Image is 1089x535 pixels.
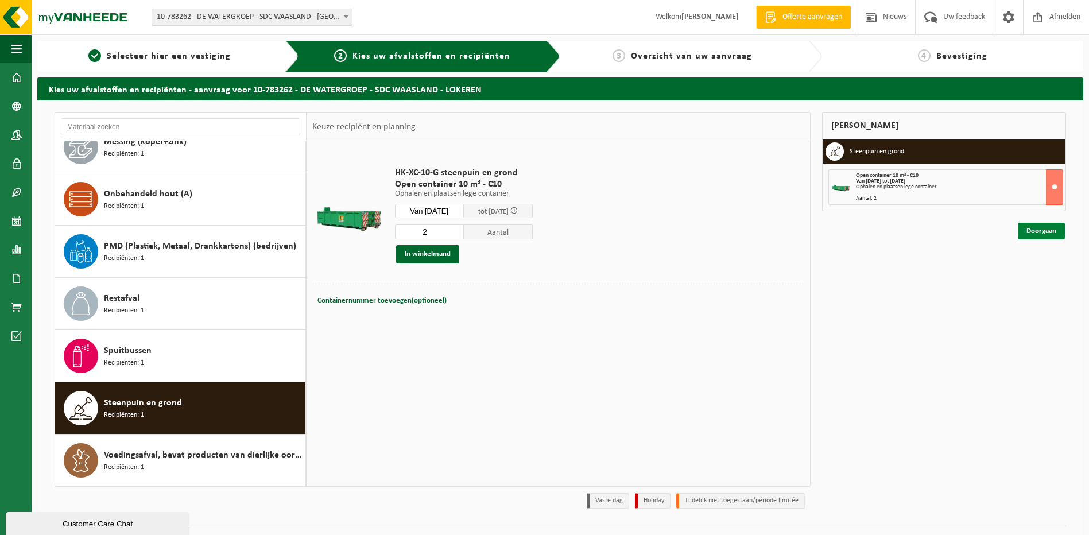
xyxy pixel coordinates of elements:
[631,52,752,61] span: Overzicht van uw aanvraag
[104,135,187,149] span: Messing (koper+zink)
[856,196,1063,201] div: Aantal: 2
[6,510,192,535] iframe: chat widget
[104,253,144,264] span: Recipiënten: 1
[918,49,931,62] span: 4
[317,297,447,304] span: Containernummer toevoegen(optioneel)
[104,305,144,316] span: Recipiënten: 1
[395,179,533,190] span: Open container 10 m³ - C10
[37,77,1083,100] h2: Kies uw afvalstoffen en recipiënten - aanvraag voor 10-783262 - DE WATERGROEP - SDC WAASLAND - LO...
[104,201,144,212] span: Recipiënten: 1
[856,184,1063,190] div: Ophalen en plaatsen lege container
[352,52,510,61] span: Kies uw afvalstoffen en recipiënten
[395,190,533,198] p: Ophalen en plaatsen lege container
[152,9,352,26] span: 10-783262 - DE WATERGROEP - SDC WAASLAND - LOKEREN
[107,52,231,61] span: Selecteer hier een vestiging
[55,330,306,382] button: Spuitbussen Recipiënten: 1
[334,49,347,62] span: 2
[316,293,448,309] button: Containernummer toevoegen(optioneel)
[780,11,845,23] span: Offerte aanvragen
[587,493,629,509] li: Vaste dag
[395,167,533,179] span: HK-XC-10-G steenpuin en grond
[152,9,352,25] span: 10-783262 - DE WATERGROEP - SDC WAASLAND - LOKEREN
[104,292,139,305] span: Restafval
[55,173,306,226] button: Onbehandeld hout (A) Recipiënten: 1
[55,121,306,173] button: Messing (koper+zink) Recipiënten: 1
[104,344,152,358] span: Spuitbussen
[856,172,919,179] span: Open container 10 m³ - C10
[464,224,533,239] span: Aantal
[1018,223,1065,239] a: Doorgaan
[104,396,182,410] span: Steenpuin en grond
[613,49,625,62] span: 3
[478,208,509,215] span: tot [DATE]
[104,358,144,369] span: Recipiënten: 1
[756,6,851,29] a: Offerte aanvragen
[104,410,144,421] span: Recipiënten: 1
[395,204,464,218] input: Selecteer datum
[88,49,101,62] span: 1
[43,49,276,63] a: 1Selecteer hier een vestiging
[55,382,306,435] button: Steenpuin en grond Recipiënten: 1
[856,178,905,184] strong: Van [DATE] tot [DATE]
[104,462,144,473] span: Recipiënten: 1
[104,239,296,253] span: PMD (Plastiek, Metaal, Drankkartons) (bedrijven)
[307,113,421,141] div: Keuze recipiënt en planning
[396,245,459,263] button: In winkelmand
[936,52,987,61] span: Bevestiging
[55,435,306,486] button: Voedingsafval, bevat producten van dierlijke oorsprong, onverpakt, categorie 3 Recipiënten: 1
[681,13,739,21] strong: [PERSON_NAME]
[61,118,300,135] input: Materiaal zoeken
[850,142,904,161] h3: Steenpuin en grond
[104,149,144,160] span: Recipiënten: 1
[635,493,671,509] li: Holiday
[55,278,306,330] button: Restafval Recipiënten: 1
[822,112,1067,139] div: [PERSON_NAME]
[676,493,805,509] li: Tijdelijk niet toegestaan/période limitée
[55,226,306,278] button: PMD (Plastiek, Metaal, Drankkartons) (bedrijven) Recipiënten: 1
[104,448,303,462] span: Voedingsafval, bevat producten van dierlijke oorsprong, onverpakt, categorie 3
[104,187,192,201] span: Onbehandeld hout (A)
